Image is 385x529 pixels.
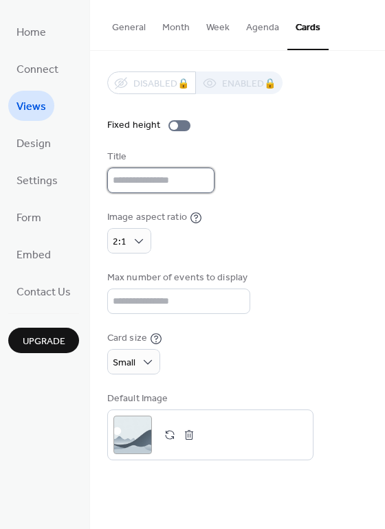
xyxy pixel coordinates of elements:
div: Title [107,150,212,164]
a: Embed [8,239,59,269]
span: Home [16,22,46,44]
span: Form [16,207,41,229]
div: Card size [107,331,147,346]
span: 2:1 [113,233,126,251]
a: Settings [8,165,66,195]
div: Fixed height [107,118,160,133]
a: Contact Us [8,276,79,306]
div: Default Image [107,392,311,406]
span: Connect [16,59,58,81]
div: Image aspect ratio [107,210,187,225]
span: Upgrade [23,335,65,349]
span: Views [16,96,46,118]
span: Settings [16,170,58,192]
span: Contact Us [16,282,71,304]
span: Small [113,354,135,372]
div: Max number of events to display [107,271,247,285]
div: ; [113,416,152,454]
a: Home [8,16,54,47]
span: Embed [16,245,51,267]
span: Design [16,133,51,155]
a: Connect [8,54,67,84]
a: Form [8,202,49,232]
a: Design [8,128,59,158]
button: Upgrade [8,328,79,353]
a: Views [8,91,54,121]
